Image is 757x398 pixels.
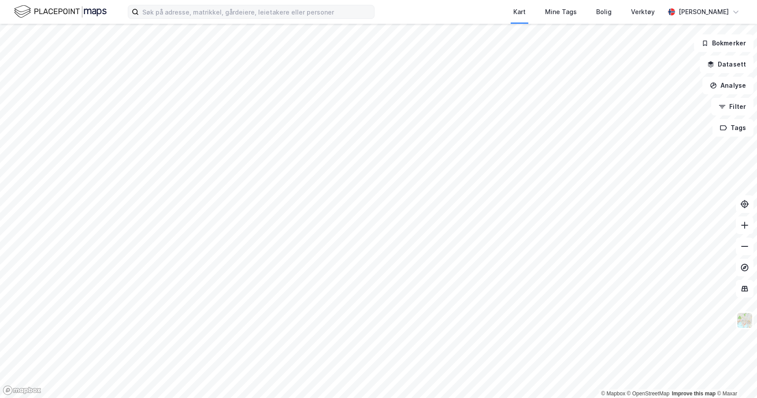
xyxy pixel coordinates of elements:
div: Kart [513,7,526,17]
img: logo.f888ab2527a4732fd821a326f86c7f29.svg [14,4,107,19]
input: Søk på adresse, matrikkel, gårdeiere, leietakere eller personer [139,5,374,19]
div: Bolig [596,7,612,17]
div: Kontrollprogram for chat [713,356,757,398]
div: Mine Tags [545,7,577,17]
iframe: Chat Widget [713,356,757,398]
div: [PERSON_NAME] [679,7,729,17]
div: Verktøy [631,7,655,17]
